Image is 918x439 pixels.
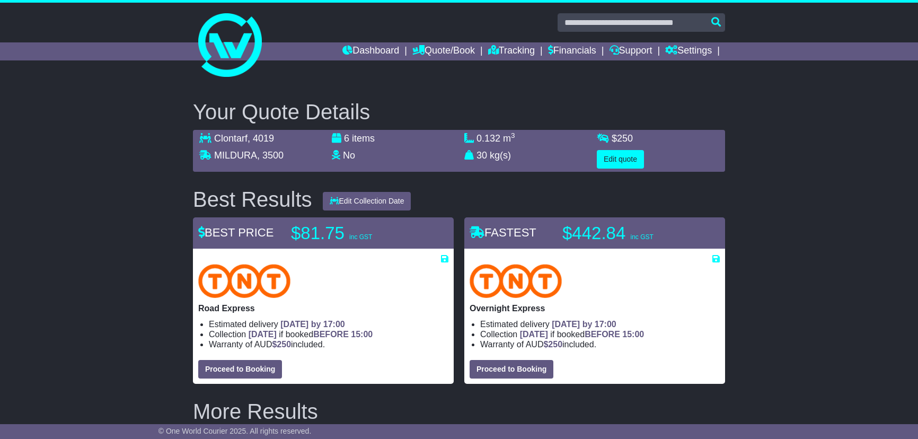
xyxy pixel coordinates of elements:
[352,133,375,144] span: items
[158,427,312,435] span: © One World Courier 2025. All rights reserved.
[480,319,720,329] li: Estimated delivery
[209,329,448,339] li: Collection
[209,319,448,329] li: Estimated delivery
[520,330,644,339] span: if booked
[520,330,548,339] span: [DATE]
[193,100,725,124] h2: Your Quote Details
[249,330,373,339] span: if booked
[630,233,653,241] span: inc GST
[488,42,535,60] a: Tracking
[548,340,562,349] span: 250
[249,330,277,339] span: [DATE]
[209,339,448,349] li: Warranty of AUD included.
[193,400,725,423] h2: More Results
[552,320,616,329] span: [DATE] by 17:00
[562,223,695,244] p: $442.84
[470,226,536,239] span: FASTEST
[188,188,317,211] div: Best Results
[476,150,487,161] span: 30
[248,133,274,144] span: , 4019
[214,133,248,144] span: Clontarf
[665,42,712,60] a: Settings
[412,42,475,60] a: Quote/Book
[344,133,349,144] span: 6
[503,133,515,144] span: m
[257,150,284,161] span: , 3500
[470,303,720,313] p: Overnight Express
[351,330,373,339] span: 15:00
[548,42,596,60] a: Financials
[511,131,515,139] sup: 3
[198,360,282,379] button: Proceed to Booking
[214,150,257,161] span: MILDURA
[617,133,633,144] span: 250
[342,42,399,60] a: Dashboard
[470,360,553,379] button: Proceed to Booking
[343,150,355,161] span: No
[198,226,273,239] span: BEST PRICE
[313,330,349,339] span: BEFORE
[585,330,620,339] span: BEFORE
[198,264,290,298] img: TNT Domestic: Road Express
[198,303,448,313] p: Road Express
[291,223,423,244] p: $81.75
[490,150,511,161] span: kg(s)
[470,264,562,298] img: TNT Domestic: Overnight Express
[597,150,644,169] button: Edit quote
[280,320,345,329] span: [DATE] by 17:00
[480,329,720,339] li: Collection
[476,133,500,144] span: 0.132
[480,339,720,349] li: Warranty of AUD included.
[622,330,644,339] span: 15:00
[277,340,291,349] span: 250
[610,42,652,60] a: Support
[612,133,633,144] span: $
[349,233,372,241] span: inc GST
[323,192,411,210] button: Edit Collection Date
[543,340,562,349] span: $
[272,340,291,349] span: $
